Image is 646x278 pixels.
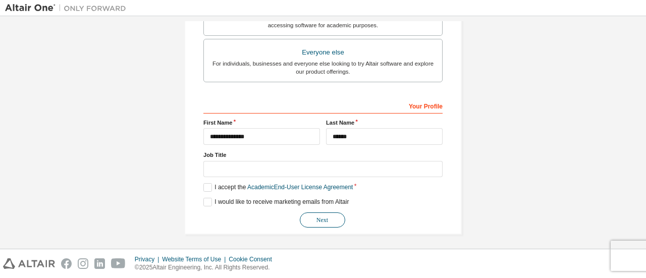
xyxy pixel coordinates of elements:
[300,212,345,228] button: Next
[203,97,443,114] div: Your Profile
[210,13,436,29] div: For faculty & administrators of academic institutions administering students and accessing softwa...
[61,258,72,269] img: facebook.svg
[247,184,353,191] a: Academic End-User License Agreement
[111,258,126,269] img: youtube.svg
[78,258,88,269] img: instagram.svg
[135,255,162,263] div: Privacy
[203,151,443,159] label: Job Title
[203,198,349,206] label: I would like to receive marketing emails from Altair
[94,258,105,269] img: linkedin.svg
[229,255,278,263] div: Cookie Consent
[210,45,436,60] div: Everyone else
[203,119,320,127] label: First Name
[210,60,436,76] div: For individuals, businesses and everyone else looking to try Altair software and explore our prod...
[326,119,443,127] label: Last Name
[135,263,278,272] p: © 2025 Altair Engineering, Inc. All Rights Reserved.
[203,183,353,192] label: I accept the
[162,255,229,263] div: Website Terms of Use
[3,258,55,269] img: altair_logo.svg
[5,3,131,13] img: Altair One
